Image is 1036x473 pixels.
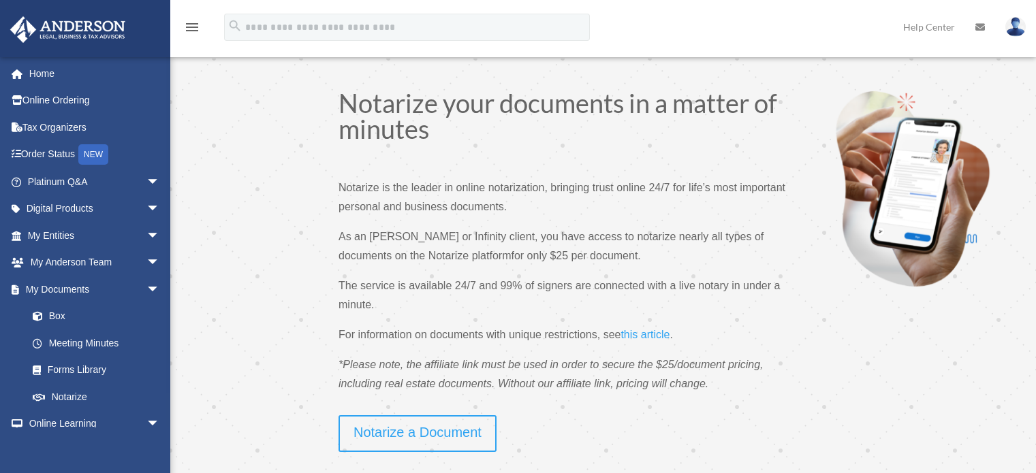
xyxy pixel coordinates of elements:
[6,16,129,43] img: Anderson Advisors Platinum Portal
[184,24,200,35] a: menu
[10,114,180,141] a: Tax Organizers
[621,329,670,347] a: this article
[146,249,174,277] span: arrow_drop_down
[19,383,174,410] a: Notarize
[10,141,180,169] a: Order StatusNEW
[10,222,180,249] a: My Entitiesarrow_drop_down
[19,329,180,357] a: Meeting Minutes
[10,276,180,303] a: My Documentsarrow_drop_down
[10,195,180,223] a: Digital Productsarrow_drop_down
[511,250,640,261] span: for only $25 per document.
[621,329,670,340] span: this article
[146,168,174,196] span: arrow_drop_down
[146,222,174,250] span: arrow_drop_down
[10,410,180,438] a: Online Learningarrow_drop_down
[146,276,174,304] span: arrow_drop_down
[1005,17,1026,37] img: User Pic
[339,329,621,340] span: For information on documents with unique restrictions, see
[339,90,788,148] h1: Notarize your documents in a matter of minutes
[670,329,672,340] span: .
[339,231,764,261] span: As an [PERSON_NAME] or Infinity client, you have access to notarize nearly all types of documents...
[146,410,174,438] span: arrow_drop_down
[339,182,785,212] span: Notarize is the leader in online notarization, bringing trust online 24/7 for life’s most importa...
[10,168,180,195] a: Platinum Q&Aarrow_drop_down
[339,359,763,389] span: *Please note, the affiliate link must be used in order to secure the $25/document pricing, includ...
[10,87,180,114] a: Online Ordering
[19,303,180,330] a: Box
[184,19,200,35] i: menu
[339,415,497,452] a: Notarize a Document
[831,90,994,287] img: Notarize-hero
[19,357,180,384] a: Forms Library
[10,249,180,276] a: My Anderson Teamarrow_drop_down
[146,195,174,223] span: arrow_drop_down
[339,280,780,310] span: The service is available 24/7 and 99% of signers are connected with a live notary in under a minute.
[78,144,108,165] div: NEW
[10,60,180,87] a: Home
[227,18,242,33] i: search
